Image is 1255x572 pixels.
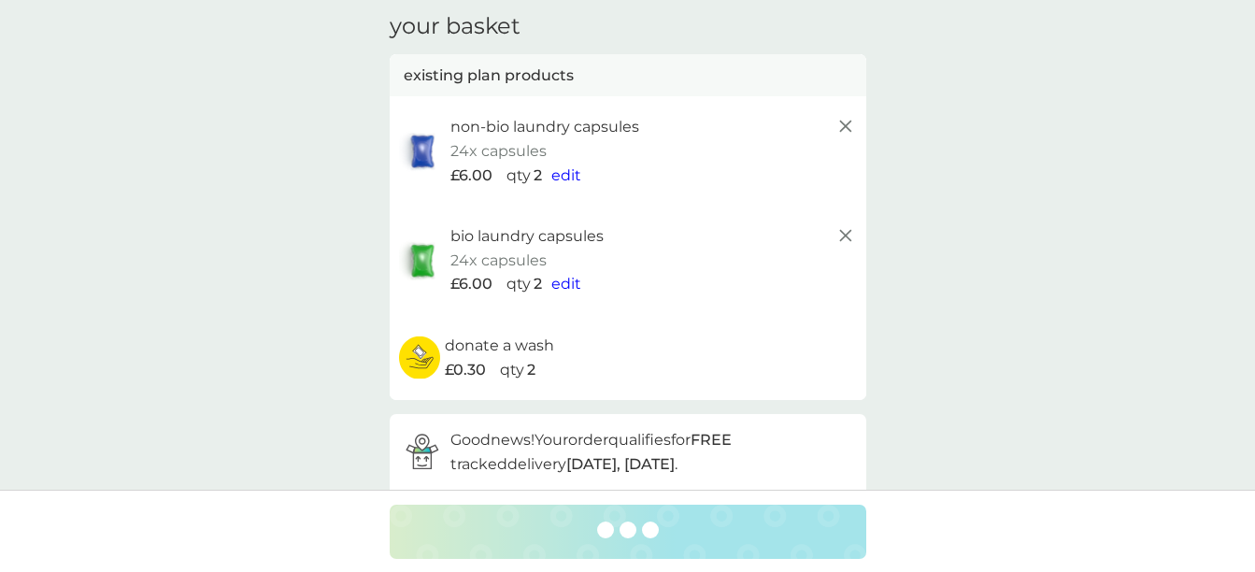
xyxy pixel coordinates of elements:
p: 2 [534,164,542,188]
p: 24x capsules [450,139,547,164]
p: existing plan products [404,64,574,88]
button: edit [551,272,581,296]
span: £6.00 [450,272,492,296]
span: edit [551,166,581,184]
p: qty [506,164,531,188]
p: non-bio laundry capsules [450,115,639,139]
h3: your basket [390,13,521,40]
p: 2 [527,358,535,382]
span: £6.00 [450,164,492,188]
p: bio laundry capsules [450,224,604,249]
span: edit [551,275,581,293]
button: edit [551,164,581,188]
p: 2 [534,272,542,296]
p: 24x capsules [450,249,547,273]
p: donate a wash [445,334,554,358]
span: £0.30 [445,358,486,382]
strong: [DATE], [DATE] [566,455,675,473]
p: Good news! Your order qualifies for tracked delivery . [450,428,852,476]
p: qty [506,272,531,296]
p: qty [500,358,524,382]
strong: FREE [691,431,732,449]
